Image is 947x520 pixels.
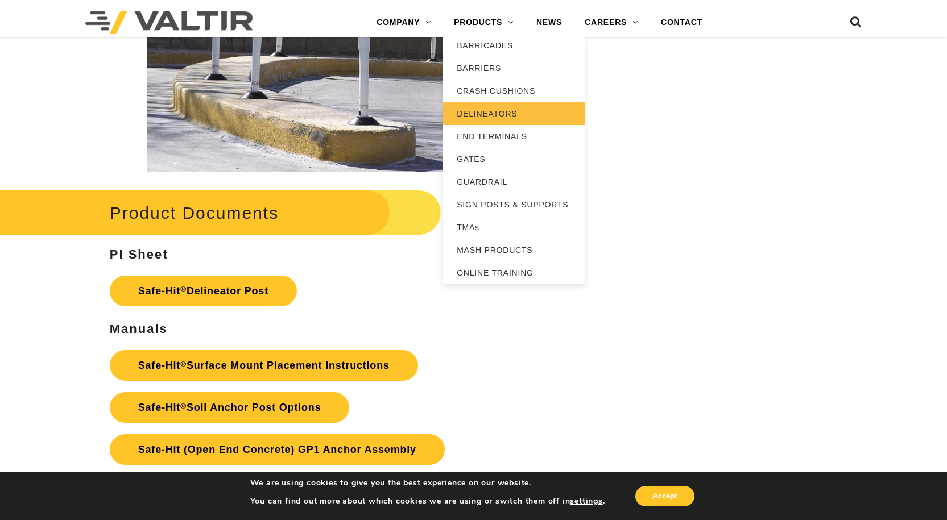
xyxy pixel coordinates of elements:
p: We are using cookies to give you the best experience on our website. [250,478,605,488]
a: ONLINE TRAINING [443,261,585,284]
a: MASH PRODUCTS [443,239,585,261]
a: Safe-Hit®Surface Mount Placement Instructions [110,350,418,381]
a: NEWS [525,11,573,34]
sup: ® [180,285,187,293]
a: Safe-Hit®Soil Anchor Post Options [110,392,350,423]
a: Safe-Hit®Delineator Post [110,276,297,306]
strong: Manuals [110,322,168,336]
p: You can find out more about which cookies we are using or switch them off in . [250,496,605,506]
a: SIGN POSTS & SUPPORTS [443,193,585,216]
a: BARRICADES [443,34,585,57]
strong: PI Sheet [110,247,168,261]
a: Safe-Hit (Open End Concrete) GP1 Anchor Assembly [110,434,445,465]
a: DELINEATORS [443,102,585,125]
a: PRODUCTS [443,11,525,34]
sup: ® [180,360,187,368]
a: CONTACT [650,11,714,34]
a: CAREERS [573,11,650,34]
a: GUARDRAIL [443,170,585,193]
a: GATES [443,148,585,170]
img: Valtir [85,11,253,34]
a: BARRIERS [443,57,585,80]
a: COMPANY [365,11,443,34]
button: Accept [635,486,694,506]
a: END TERMINALS [443,125,585,148]
a: CRASH CUSHIONS [443,80,585,102]
a: TMAs [443,216,585,239]
sup: ® [180,402,187,410]
button: settings [570,496,602,506]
